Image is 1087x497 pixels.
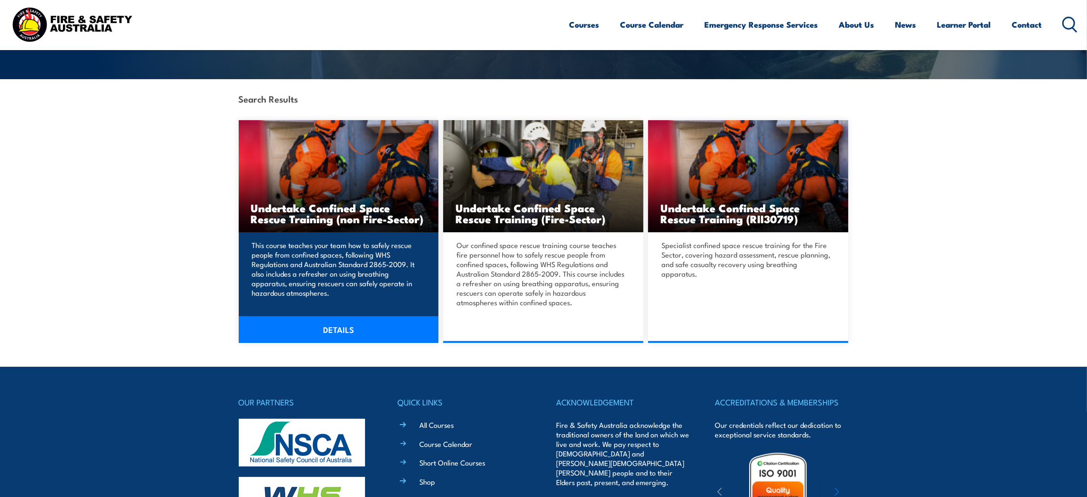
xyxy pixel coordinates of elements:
p: Our confined space rescue training course teaches fire personnel how to safely rescue people from... [457,240,627,307]
a: Undertake Confined Space Rescue Training (non Fire-Sector) [239,120,439,232]
h3: Undertake Confined Space Rescue Training (Fire-Sector) [456,202,631,224]
h3: Undertake Confined Space Rescue Training (RII30719) [660,202,836,224]
a: Course Calendar [419,439,472,449]
a: DETAILS [239,316,439,343]
strong: Search Results [239,92,298,105]
p: Specialist confined space rescue training for the Fire Sector, covering hazard assessment, rescue... [661,240,832,279]
img: Undertake Confined Space Rescue (Fire-Sector) TRAINING [443,120,643,232]
a: Undertake Confined Space Rescue Training (Fire-Sector) [443,120,643,232]
a: Short Online Courses [419,457,485,467]
h3: Undertake Confined Space Rescue Training (non Fire-Sector) [251,202,427,224]
h4: QUICK LINKS [397,395,531,409]
a: Contact [1012,12,1042,37]
img: Undertake Confined Space Rescue Training (non Fire-Sector) (2) [648,120,848,232]
a: Course Calendar [620,12,684,37]
h4: ACKNOWLEDGEMENT [556,395,690,409]
a: News [895,12,916,37]
p: Our credentials reflect our dedication to exceptional service standards. [715,420,848,439]
a: Courses [569,12,599,37]
img: Undertake Confined Space Rescue Training (non Fire-Sector) (2) [239,120,439,232]
p: Fire & Safety Australia acknowledge the traditional owners of the land on which we live and work.... [556,420,690,487]
a: Emergency Response Services [705,12,818,37]
h4: OUR PARTNERS [239,395,372,409]
p: This course teaches your team how to safely rescue people from confined spaces, following WHS Reg... [252,240,423,298]
h4: ACCREDITATIONS & MEMBERSHIPS [715,395,848,409]
a: About Us [839,12,874,37]
a: Learner Portal [937,12,991,37]
img: nsca-logo-footer [239,419,365,466]
a: Undertake Confined Space Rescue Training (RII30719) [648,120,848,232]
a: All Courses [419,420,454,430]
a: Shop [419,476,435,487]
